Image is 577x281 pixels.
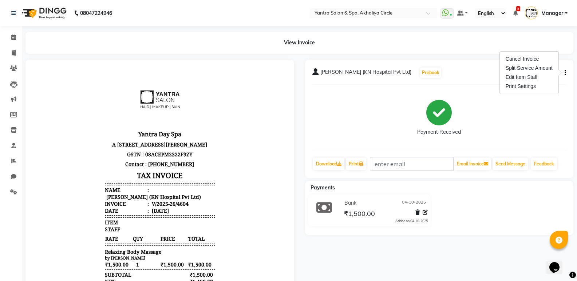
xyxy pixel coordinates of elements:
button: Email Invoice [454,158,491,170]
div: GRAND TOTAL [72,232,108,239]
div: ( ) [72,225,99,232]
span: RATE [72,168,99,176]
b: 08047224946 [80,3,112,23]
span: TOTAL [155,168,182,176]
span: Relaxing Body Massage [72,181,129,188]
div: ( ) [72,218,99,225]
span: Bank [72,246,84,253]
small: by [PERSON_NAME] [72,188,112,194]
div: [PERSON_NAME] (KN Hospital Pvt Ltd) [72,127,168,133]
div: Added on 04-10-2025 [395,218,428,224]
div: [DATE] [118,140,136,147]
span: Bank [344,199,356,207]
span: ₹1,500.00 [344,209,375,220]
div: Name [72,120,116,127]
a: 8 [513,10,518,16]
span: QTY [100,168,127,176]
h3: TAX INVOICE [72,102,182,115]
span: ₹1,500.00 [72,194,99,201]
div: Edit Item Staff [504,73,554,82]
span: Payments [311,184,335,191]
div: Print Settings [504,82,554,91]
img: file_1718359783932.JPG [100,6,154,60]
span: 2.5% [87,218,98,225]
div: Invoice [72,133,116,140]
span: 04-10-2025 [402,199,426,207]
p: A [STREET_ADDRESS][PERSON_NAME] [72,73,182,83]
div: Split Service Amount [504,64,554,73]
span: CGST [72,218,85,225]
input: enter email [370,157,454,171]
span: SGST [72,225,85,232]
span: 2.5% [87,225,97,232]
span: [PERSON_NAME] (KN Hospital Pvt Ltd) [320,68,411,79]
div: Payment Received [417,128,461,136]
a: Download [313,158,344,170]
span: : [115,120,116,127]
div: Paid [72,253,83,260]
a: Feedback [531,158,557,170]
span: STAFF [72,159,87,166]
span: : [115,140,116,147]
p: Contact : [PHONE_NUMBER] [72,92,182,102]
div: ₹1,428.57 [155,211,182,218]
a: Print [346,158,366,170]
div: Payments [72,239,95,246]
button: Send Message [493,158,528,170]
span: Manager [541,9,563,17]
div: Date [72,140,116,147]
div: Cancel Invoice [504,55,554,64]
span: : [115,133,116,140]
p: GSTN : 08ACEPM2322F3ZY [72,83,182,92]
div: ₹1,500.00 [155,204,182,211]
span: 8 [516,6,520,11]
div: ₹35.72 [155,225,182,232]
h3: Yantra Day Spa [72,62,182,73]
img: Manager [525,7,538,19]
div: View Invoice [25,32,573,54]
div: ₹1,500.00 [155,246,182,253]
span: PRICE [127,168,154,176]
div: ₹1,500.00 [155,232,182,239]
div: SUBTOTAL [72,204,99,211]
div: ₹1,500.00 [155,253,182,260]
button: Prebook [420,68,441,78]
div: V/2025-26/4604 [118,133,156,140]
span: ₹1,500.00 [155,194,182,201]
span: ₹1,500.00 [127,194,154,201]
img: logo [19,3,68,23]
div: NET [72,211,83,218]
div: ₹35.72 [155,218,182,225]
span: 1 [100,194,127,201]
iframe: chat widget [546,252,570,274]
span: ITEM [72,152,85,159]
